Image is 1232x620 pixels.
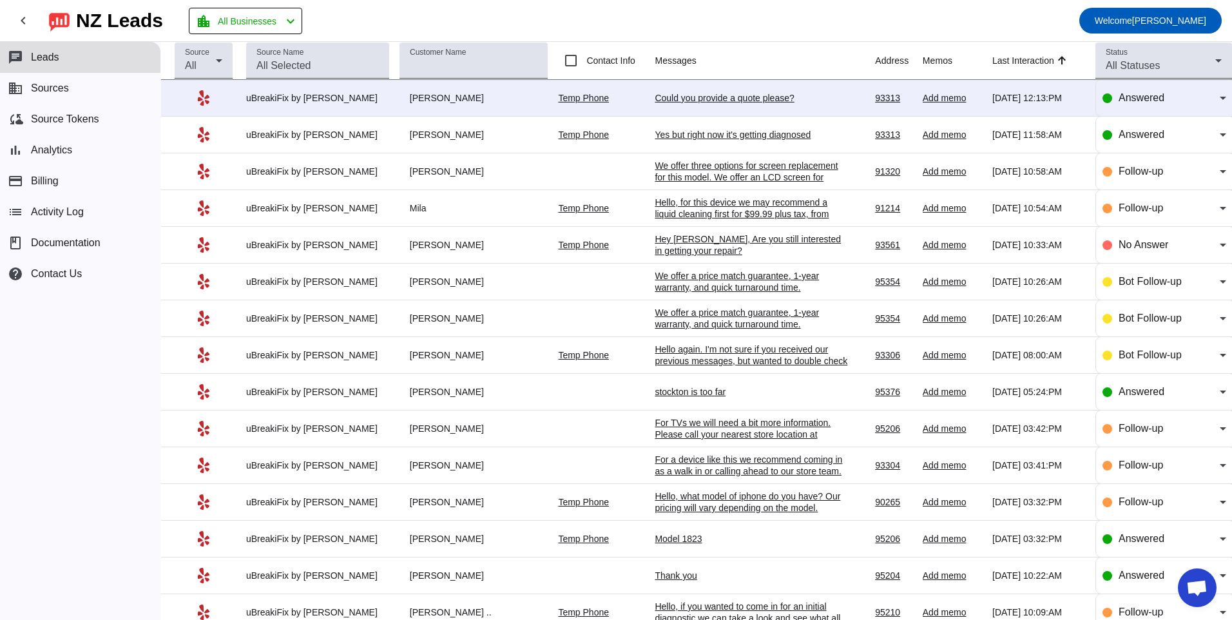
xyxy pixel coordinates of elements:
[923,313,982,324] div: Add memo
[875,202,912,214] div: 91214
[992,460,1085,471] div: [DATE] 03:41:PM
[1119,92,1164,103] span: Answered
[1119,349,1182,360] span: Bot Follow-up
[558,607,609,617] a: Temp Phone
[1119,166,1163,177] span: Follow-up
[655,233,848,257] div: Hey [PERSON_NAME], Are you still interested in getting your repair?​
[992,606,1085,618] div: [DATE] 10:09:AM
[196,127,211,142] mat-icon: Yelp
[875,570,912,581] div: 95204
[875,606,912,618] div: 95210
[655,344,848,378] div: Hello again. I'm not sure if you received our previous messages, but wanted to double check if we...
[196,531,211,547] mat-icon: Yelp
[399,386,548,398] div: [PERSON_NAME]
[1119,313,1182,324] span: Bot Follow-up
[655,533,848,545] div: Model 1823
[1119,386,1164,397] span: Answered
[399,460,548,471] div: [PERSON_NAME]
[185,48,209,57] mat-label: Source
[1095,15,1132,26] span: Welcome
[1106,48,1128,57] mat-label: Status
[196,421,211,436] mat-icon: Yelp
[992,423,1085,434] div: [DATE] 03:42:PM
[399,239,548,251] div: [PERSON_NAME]
[1119,239,1168,250] span: No Answer
[399,166,548,177] div: [PERSON_NAME]
[246,349,389,361] div: uBreakiFix by [PERSON_NAME]
[655,197,848,324] div: Hello, for this device we may recommend a liquid cleaning first for $99.99 plus tax, from there w...
[875,166,912,177] div: 91320
[1119,423,1163,434] span: Follow-up
[31,52,59,63] span: Leads
[655,160,848,206] div: We offer three options for screen replacement for this model. We offer an LCD screen for $89.99, ...
[246,496,389,508] div: uBreakiFix by [PERSON_NAME]
[196,311,211,326] mat-icon: Yelp
[875,423,912,434] div: 95206
[399,606,548,618] div: [PERSON_NAME] ..
[923,496,982,508] div: Add memo
[8,50,23,65] mat-icon: chat
[246,313,389,324] div: uBreakiFix by [PERSON_NAME]
[923,349,982,361] div: Add memo
[399,129,548,140] div: [PERSON_NAME]
[246,239,389,251] div: uBreakiFix by [PERSON_NAME]
[584,54,635,67] label: Contact Info
[196,347,211,363] mat-icon: Yelp
[992,496,1085,508] div: [DATE] 03:32:PM
[992,92,1085,104] div: [DATE] 12:13:PM
[31,237,101,249] span: Documentation
[399,202,548,214] div: Mila
[992,54,1054,67] div: Last Interaction
[49,10,70,32] img: logo
[246,386,389,398] div: uBreakiFix by [PERSON_NAME]
[655,386,848,398] div: stockton is too far
[31,113,99,125] span: Source Tokens
[399,313,548,324] div: [PERSON_NAME]
[31,268,82,280] span: Contact Us
[923,460,982,471] div: Add memo
[399,570,548,581] div: [PERSON_NAME]
[558,350,609,360] a: Temp Phone
[655,570,848,581] div: Thank you
[196,90,211,106] mat-icon: Yelp
[923,533,982,545] div: Add memo
[76,12,163,30] div: NZ Leads
[1119,533,1164,544] span: Answered
[218,12,276,30] span: All Businesses
[31,144,72,156] span: Analytics
[923,423,982,434] div: Add memo
[15,13,31,28] mat-icon: chevron_left
[558,130,609,140] a: Temp Phone
[992,239,1085,251] div: [DATE] 10:33:AM
[655,417,848,452] div: For TVs we will need a bit more information. Please call your nearest store location at [PHONE_NU...
[31,82,69,94] span: Sources
[923,570,982,581] div: Add memo
[196,384,211,400] mat-icon: Yelp
[875,92,912,104] div: 93313
[655,42,875,80] th: Messages
[655,92,848,104] div: Could you provide a quote please?
[246,92,389,104] div: uBreakiFix by [PERSON_NAME]
[246,423,389,434] div: uBreakiFix by [PERSON_NAME]
[558,497,609,507] a: Temp Phone
[246,166,389,177] div: uBreakiFix by [PERSON_NAME]
[875,349,912,361] div: 93306
[399,92,548,104] div: [PERSON_NAME]
[196,568,211,583] mat-icon: Yelp
[923,606,982,618] div: Add memo
[196,14,211,29] mat-icon: location_city
[196,200,211,216] mat-icon: Yelp
[923,42,992,80] th: Memos
[875,239,912,251] div: 93561
[8,235,23,251] span: book
[196,458,211,473] mat-icon: Yelp
[875,313,912,324] div: 95354
[875,496,912,508] div: 90265
[189,8,302,34] button: All Businesses
[655,307,848,330] div: We offer a price match guarantee, 1-year warranty, and quick turnaround time.​
[1079,8,1222,34] button: Welcome[PERSON_NAME]
[992,349,1085,361] div: [DATE] 08:00:AM
[196,164,211,179] mat-icon: Yelp
[31,206,84,218] span: Activity Log
[8,173,23,189] mat-icon: payment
